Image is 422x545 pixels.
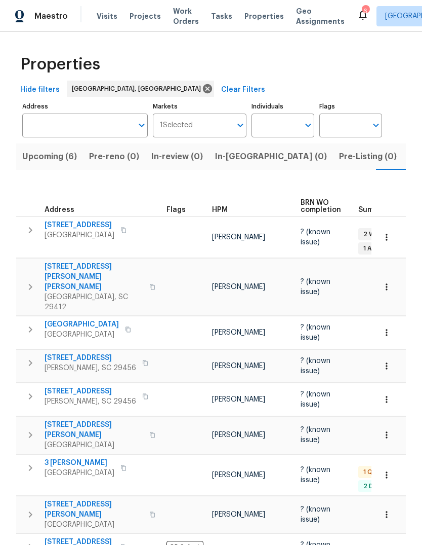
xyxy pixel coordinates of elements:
[45,420,143,440] span: [STREET_ADDRESS][PERSON_NAME]
[166,206,186,213] span: Flags
[319,103,382,110] label: Flags
[45,499,143,520] span: [STREET_ADDRESS][PERSON_NAME]
[359,482,389,491] span: 2 Done
[301,278,330,296] span: ? (known issue)
[45,262,143,292] span: [STREET_ADDRESS][PERSON_NAME][PERSON_NAME]
[211,13,232,20] span: Tasks
[153,103,247,110] label: Markets
[173,6,199,26] span: Work Orders
[217,81,269,99] button: Clear Filters
[233,118,247,132] button: Open
[20,84,60,96] span: Hide filters
[369,118,383,132] button: Open
[45,396,136,407] span: [PERSON_NAME], SC 29456
[301,466,330,484] span: ? (known issue)
[34,11,68,21] span: Maestro
[212,362,265,370] span: [PERSON_NAME]
[212,234,265,241] span: [PERSON_NAME]
[135,118,149,132] button: Open
[359,244,402,253] span: 1 Accepted
[359,230,384,239] span: 2 WIP
[212,283,265,290] span: [PERSON_NAME]
[339,150,397,164] span: Pre-Listing (0)
[301,357,330,375] span: ? (known issue)
[212,206,228,213] span: HPM
[45,220,114,230] span: [STREET_ADDRESS]
[20,59,100,69] span: Properties
[67,81,214,97] div: [GEOGRAPHIC_DATA], [GEOGRAPHIC_DATA]
[45,353,136,363] span: [STREET_ADDRESS]
[16,81,64,99] button: Hide filters
[22,103,148,110] label: Address
[45,206,74,213] span: Address
[160,121,193,130] span: 1 Selected
[296,6,345,26] span: Geo Assignments
[89,150,139,164] span: Pre-reno (0)
[301,199,341,213] span: BRN WO completion
[45,386,136,396] span: [STREET_ADDRESS]
[301,324,330,341] span: ? (known issue)
[22,150,77,164] span: Upcoming (6)
[45,440,143,450] span: [GEOGRAPHIC_DATA]
[362,6,369,16] div: 6
[215,150,327,164] span: In-[GEOGRAPHIC_DATA] (0)
[301,391,330,408] span: ? (known issue)
[45,292,143,312] span: [GEOGRAPHIC_DATA], SC 29412
[301,229,330,246] span: ? (known issue)
[212,329,265,336] span: [PERSON_NAME]
[212,396,265,403] span: [PERSON_NAME]
[221,84,265,96] span: Clear Filters
[45,230,114,240] span: [GEOGRAPHIC_DATA]
[45,319,119,330] span: [GEOGRAPHIC_DATA]
[212,471,265,479] span: [PERSON_NAME]
[251,103,314,110] label: Individuals
[358,206,391,213] span: Summary
[212,431,265,439] span: [PERSON_NAME]
[97,11,117,21] span: Visits
[151,150,203,164] span: In-review (0)
[301,506,330,523] span: ? (known issue)
[45,330,119,340] span: [GEOGRAPHIC_DATA]
[212,511,265,518] span: [PERSON_NAME]
[301,118,315,132] button: Open
[130,11,161,21] span: Projects
[359,468,381,477] span: 1 QC
[244,11,284,21] span: Properties
[72,84,205,94] span: [GEOGRAPHIC_DATA], [GEOGRAPHIC_DATA]
[45,468,114,478] span: [GEOGRAPHIC_DATA]
[45,458,114,468] span: 3 [PERSON_NAME]
[301,426,330,444] span: ? (known issue)
[45,363,136,373] span: [PERSON_NAME], SC 29456
[45,520,143,530] span: [GEOGRAPHIC_DATA]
